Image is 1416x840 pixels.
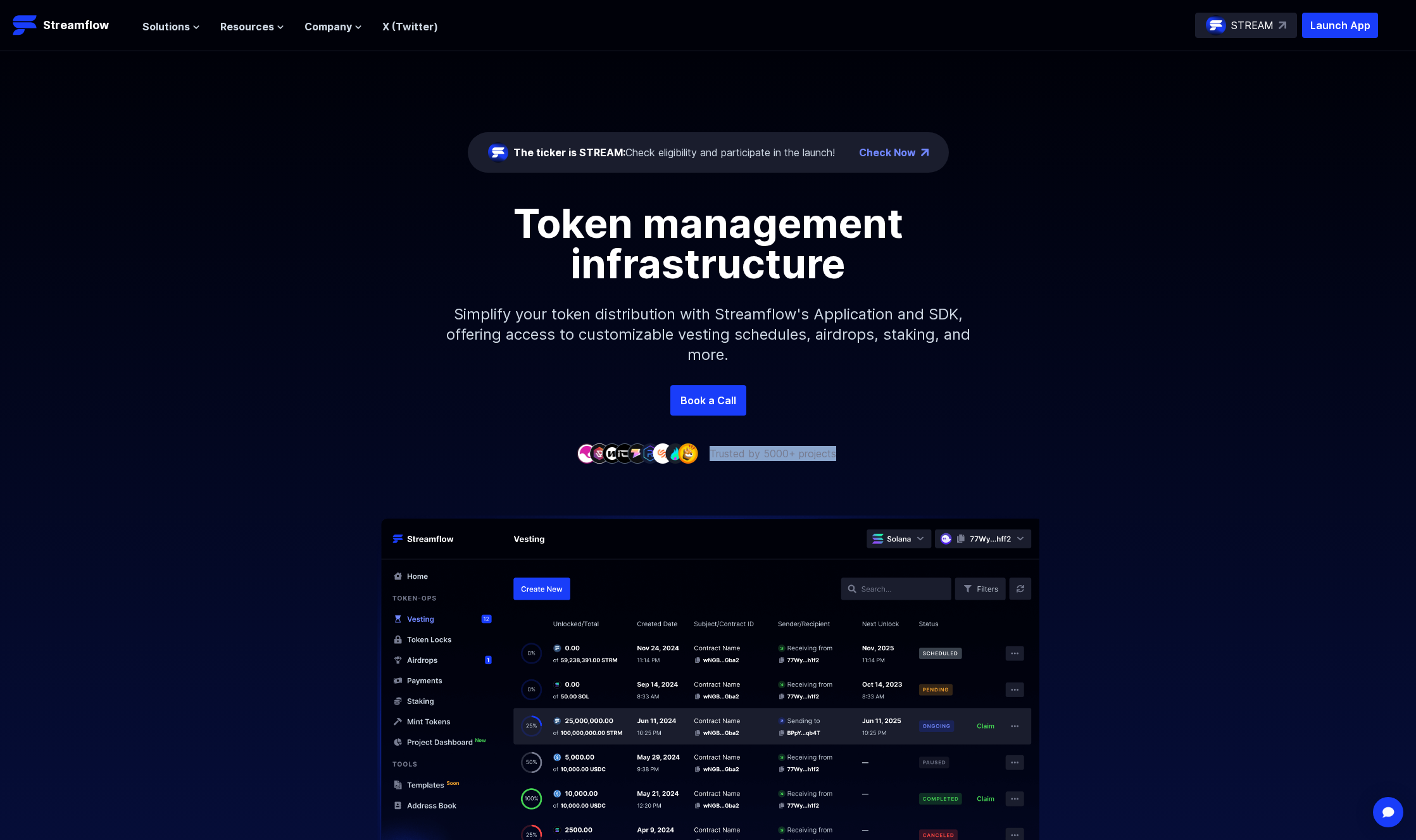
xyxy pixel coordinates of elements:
button: Solutions [142,19,200,34]
span: Resources [220,19,274,34]
p: Trusted by 5000+ projects [710,446,836,461]
a: STREAM [1195,13,1297,38]
span: The ticker is STREAM: [513,146,625,159]
img: company-8 [665,443,686,463]
img: streamflow-logo-circle.png [488,142,508,163]
button: Company [304,19,362,34]
img: streamflow-logo-circle.png [1206,15,1226,35]
a: Check Now [859,145,916,160]
span: Company [304,19,352,34]
img: company-3 [602,443,622,463]
img: Streamflow Logo [13,13,38,38]
img: company-9 [678,443,698,463]
p: STREAM [1231,18,1274,33]
img: company-4 [615,443,635,463]
img: company-2 [589,443,610,463]
a: Book a Call [670,385,746,416]
img: company-1 [577,443,597,463]
button: Launch App [1302,13,1378,38]
img: company-7 [653,443,673,463]
button: Resources [220,19,284,34]
a: X (Twitter) [382,20,438,33]
img: top-right-arrow.png [921,149,929,156]
p: Simplify your token distribution with Streamflow's Application and SDK, offering access to custom... [436,284,981,385]
img: company-6 [640,443,660,463]
div: Open Intercom Messenger [1373,797,1403,827]
img: company-5 [627,443,648,463]
p: Streamflow [43,16,109,34]
div: Check eligibility and participate in the launch! [513,145,835,160]
h1: Token management infrastructure [423,203,993,284]
a: Streamflow [13,13,130,38]
span: Solutions [142,19,190,34]
img: top-right-arrow.svg [1279,22,1286,29]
